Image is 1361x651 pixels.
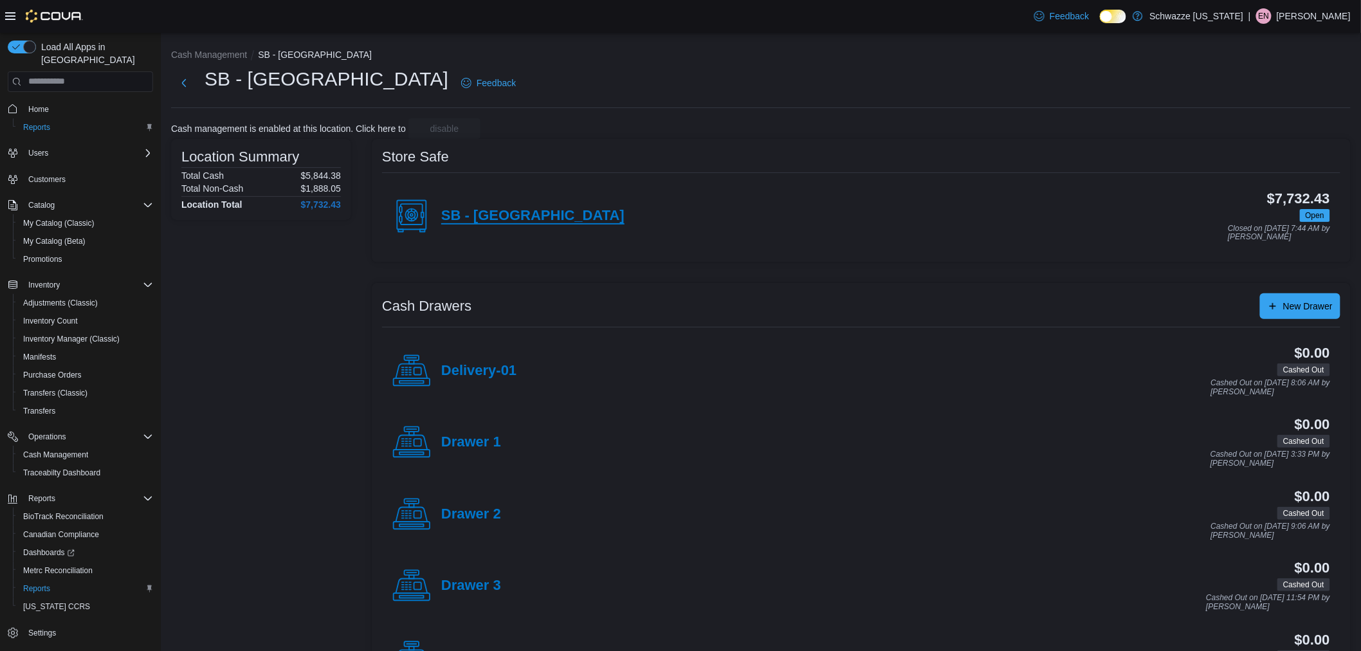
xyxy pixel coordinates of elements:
a: Manifests [18,349,61,365]
span: Washington CCRS [18,599,153,614]
span: My Catalog (Classic) [23,218,95,228]
img: Cova [26,10,83,23]
span: Operations [23,429,153,445]
h4: $7,732.43 [301,199,341,210]
button: BioTrack Reconciliation [13,508,158,526]
h1: SB - [GEOGRAPHIC_DATA] [205,66,448,92]
a: Inventory Manager (Classic) [18,331,125,347]
span: Customers [23,171,153,187]
span: Cashed Out [1277,435,1330,448]
button: Purchase Orders [13,366,158,384]
a: Customers [23,172,71,187]
button: My Catalog (Classic) [13,214,158,232]
nav: An example of EuiBreadcrumbs [171,48,1351,64]
a: Feedback [1029,3,1094,29]
span: Users [28,148,48,158]
button: disable [408,118,480,139]
span: Load All Apps in [GEOGRAPHIC_DATA] [36,41,153,66]
button: Users [23,145,53,161]
span: Customers [28,174,66,185]
button: Canadian Compliance [13,526,158,544]
a: Reports [18,581,55,596]
span: Cashed Out [1283,436,1324,447]
span: Feedback [1050,10,1089,23]
button: Reports [13,580,158,598]
h3: Cash Drawers [382,298,471,314]
a: Traceabilty Dashboard [18,465,105,481]
a: Transfers [18,403,60,419]
span: Transfers [23,406,55,416]
span: Promotions [23,254,62,264]
button: Inventory Manager (Classic) [13,330,158,348]
span: Canadian Compliance [18,527,153,542]
span: Open [1306,210,1324,221]
span: Reports [28,493,55,504]
button: My Catalog (Beta) [13,232,158,250]
span: Home [28,104,49,115]
span: Transfers (Classic) [18,385,153,401]
span: [US_STATE] CCRS [23,601,90,612]
p: Cashed Out on [DATE] 8:06 AM by [PERSON_NAME] [1211,379,1330,396]
button: Cash Management [171,50,247,60]
span: Manifests [23,352,56,362]
a: Reports [18,120,55,135]
span: Promotions [18,252,153,267]
span: Manifests [18,349,153,365]
span: Purchase Orders [23,370,82,380]
p: $5,844.38 [301,170,341,181]
h3: $0.00 [1295,560,1330,576]
span: Reports [18,120,153,135]
span: My Catalog (Beta) [23,236,86,246]
h3: $0.00 [1295,632,1330,648]
a: Home [23,102,54,117]
span: Dashboards [18,545,153,560]
span: Inventory Count [18,313,153,329]
span: Cashed Out [1283,508,1324,519]
span: Cashed Out [1277,578,1330,591]
span: Operations [28,432,66,442]
a: Purchase Orders [18,367,87,383]
button: Home [3,100,158,118]
span: Traceabilty Dashboard [23,468,100,478]
button: Catalog [23,197,60,213]
span: EN [1259,8,1270,24]
h3: Store Safe [382,149,449,165]
a: My Catalog (Classic) [18,215,100,231]
h4: SB - [GEOGRAPHIC_DATA] [441,208,625,225]
span: Inventory Manager (Classic) [23,334,120,344]
button: Manifests [13,348,158,366]
input: Dark Mode [1100,10,1127,23]
h4: Drawer 3 [441,578,501,594]
span: Reports [23,122,50,133]
button: New Drawer [1260,293,1340,319]
span: Inventory Manager (Classic) [18,331,153,347]
a: Adjustments (Classic) [18,295,103,311]
span: Users [23,145,153,161]
span: My Catalog (Beta) [18,234,153,249]
span: Home [23,101,153,117]
button: Reports [23,491,60,506]
h4: Drawer 1 [441,434,501,451]
span: Cashed Out [1283,579,1324,591]
button: Operations [23,429,71,445]
button: Inventory [23,277,65,293]
p: Cashed Out on [DATE] 9:06 AM by [PERSON_NAME] [1211,522,1330,540]
button: Transfers [13,402,158,420]
button: [US_STATE] CCRS [13,598,158,616]
h3: $0.00 [1295,345,1330,361]
button: Reports [13,118,158,136]
h4: Delivery-01 [441,363,516,380]
span: New Drawer [1283,300,1333,313]
button: Promotions [13,250,158,268]
span: Purchase Orders [18,367,153,383]
p: Cash management is enabled at this location. Click here to [171,124,406,134]
button: Catalog [3,196,158,214]
p: Cashed Out on [DATE] 11:54 PM by [PERSON_NAME] [1206,594,1330,611]
p: | [1248,8,1251,24]
button: Users [3,144,158,162]
span: BioTrack Reconciliation [18,509,153,524]
a: Promotions [18,252,68,267]
p: Schwazze [US_STATE] [1149,8,1243,24]
span: Reports [18,581,153,596]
